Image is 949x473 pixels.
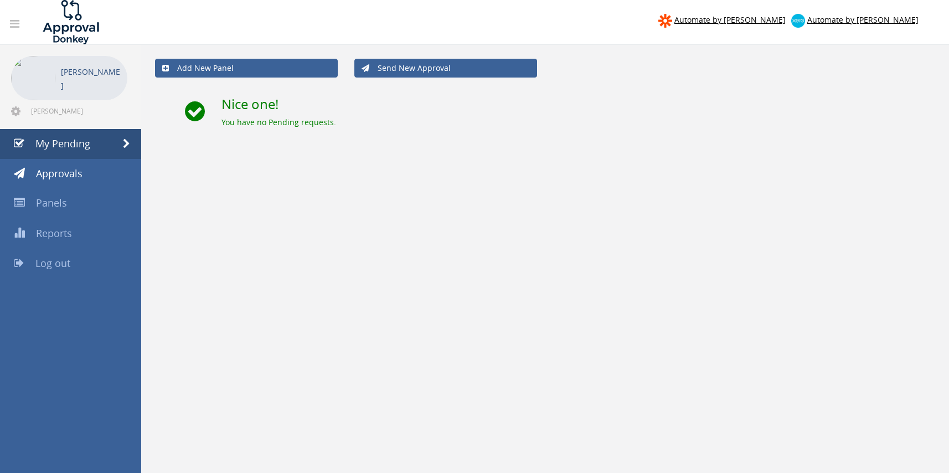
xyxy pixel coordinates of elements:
[36,196,67,209] span: Panels
[658,14,672,28] img: zapier-logomark.png
[35,137,90,150] span: My Pending
[354,59,537,78] a: Send New Approval
[791,14,805,28] img: xero-logo.png
[155,59,338,78] a: Add New Panel
[35,256,70,270] span: Log out
[221,97,935,111] h2: Nice one!
[31,106,125,115] span: [PERSON_NAME][EMAIL_ADDRESS][PERSON_NAME][DOMAIN_NAME]
[674,14,786,25] span: Automate by [PERSON_NAME]
[36,227,72,240] span: Reports
[36,167,82,180] span: Approvals
[221,117,935,128] div: You have no Pending requests.
[61,65,122,92] p: [PERSON_NAME]
[807,14,919,25] span: Automate by [PERSON_NAME]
